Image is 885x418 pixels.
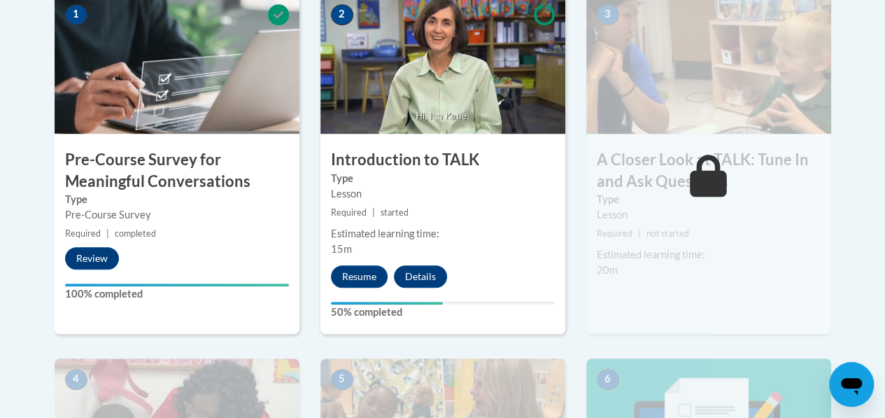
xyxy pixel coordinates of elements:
[372,207,375,218] span: |
[331,4,353,25] span: 2
[394,265,447,288] button: Details
[65,207,289,223] div: Pre-Course Survey
[331,243,352,255] span: 15m
[646,228,689,239] span: not started
[331,171,555,186] label: Type
[829,362,874,407] iframe: Button to launch messaging window
[65,192,289,207] label: Type
[65,284,289,286] div: Your progress
[331,207,367,218] span: Required
[106,228,109,239] span: |
[638,228,641,239] span: |
[331,226,555,242] div: Estimated learning time:
[597,4,619,25] span: 3
[320,149,565,171] h3: Introduction to TALK
[597,228,632,239] span: Required
[65,369,87,390] span: 4
[65,4,87,25] span: 1
[597,369,619,390] span: 6
[597,247,821,263] div: Estimated learning time:
[65,247,119,270] button: Review
[331,265,388,288] button: Resume
[597,264,618,276] span: 20m
[55,149,299,193] h3: Pre-Course Survey for Meaningful Conversations
[65,228,101,239] span: Required
[597,192,821,207] label: Type
[331,305,555,320] label: 50% completed
[65,286,289,302] label: 100% completed
[381,207,409,218] span: started
[331,186,555,202] div: Lesson
[586,149,831,193] h3: A Closer Look at TALK: Tune In and Ask Questions
[331,302,443,305] div: Your progress
[597,207,821,223] div: Lesson
[115,228,156,239] span: completed
[331,369,353,390] span: 5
